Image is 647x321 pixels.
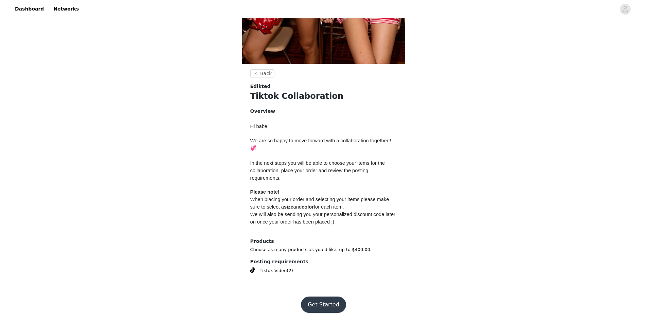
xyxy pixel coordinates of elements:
[250,83,271,90] span: Edikted
[11,1,48,17] a: Dashboard
[250,124,269,129] span: Hi babe,
[284,204,293,210] strong: size
[250,238,397,245] h4: Products
[302,204,314,210] strong: color
[250,258,397,265] h4: Posting requirements
[250,160,387,181] span: In the next steps you will be able to choose your items for the collaboration, place your order a...
[250,212,397,225] span: We will also be sending you your personalized discount code later on once your order has been pla...
[250,90,397,102] h1: Tiktok Collaboration
[250,138,393,151] span: We are so happy to move forward with a collaboration together!! 💞
[250,189,280,195] span: Please note!
[250,108,397,115] h4: Overview
[301,297,346,313] button: Get Started
[49,1,83,17] a: Networks
[260,267,287,274] span: Tiktok Video
[622,4,628,15] div: avatar
[250,69,275,77] button: Back
[287,267,293,274] span: (2)
[250,197,391,210] span: When placing your order and selecting your items please make sure to select a and for each item.
[250,246,397,253] p: Choose as many products as you'd like, up to $400.00.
